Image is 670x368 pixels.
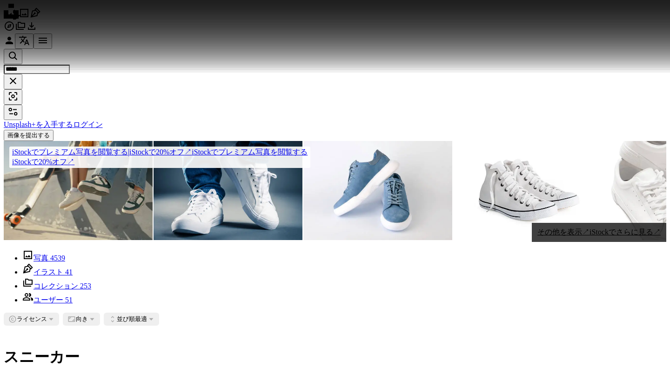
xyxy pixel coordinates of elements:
a: 写真 [19,12,30,20]
a: ログイン / 登録する [4,40,15,47]
button: 画像を提出する [4,130,54,141]
span: その他を表示 ↗ [537,228,590,236]
img: 夏には屋外のスケートパークで友人、女性、靴を楽しみ、スポーツを楽しんだり、スケートをしたり。自由、旅行の冒険、休憩のためのカジュアルな服とスケートボードを持つ女性の接写 [4,141,153,240]
span: ライセンス [17,315,47,322]
button: 向き [63,313,100,326]
span: iStockで20%オフ ↗ [12,148,192,156]
img: スニーカー、クリッピングパス [453,141,602,240]
button: 全てクリア [4,74,22,89]
a: ユーザー 51 [22,296,73,304]
a: 写真 4539 [22,254,65,262]
button: ライセンス [4,313,59,326]
span: 向き [76,315,88,322]
a: イラスト [30,12,41,20]
span: iStockでさらに見る ↗ [590,228,661,236]
span: 最適 [117,315,147,323]
a: コレクション 253 [22,282,91,290]
a: iStockでプレミアム写真を閲覧する|iStockで20%オフ↗iStockでプレミアム写真を閲覧するiStockで20%オフ↗ [4,141,316,174]
a: 探す [4,25,15,33]
button: メニュー [33,33,52,49]
span: 4539 [50,254,65,262]
button: フィルター [4,105,22,120]
a: ダウンロード履歴 [26,25,37,33]
img: スニーカーを身に着けている男性 [154,141,302,240]
form: サイト内でビジュアルを探す [4,49,666,105]
span: 253 [80,282,91,290]
button: ビジュアル検索 [4,89,22,105]
a: コレクション [15,25,26,33]
button: Unsplashで検索する [4,49,22,64]
button: 並び順最適 [104,313,159,326]
a: イラスト 41 [22,268,73,276]
a: ホーム — Unsplash [4,12,19,20]
a: その他を表示↗iStockでさらに見る↗ [532,223,666,242]
a: ログイン [73,120,103,128]
span: 41 [65,268,73,276]
span: iStockでプレミアム写真を閲覧する | [12,148,129,156]
button: 言語 [15,33,33,49]
a: Unsplash+を入手する [4,120,73,128]
span: 並び順 [117,315,135,322]
span: 51 [65,296,73,304]
h1: スニーカー [4,347,666,368]
img: Pair of comfortable suede shoes on white background [303,141,452,240]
